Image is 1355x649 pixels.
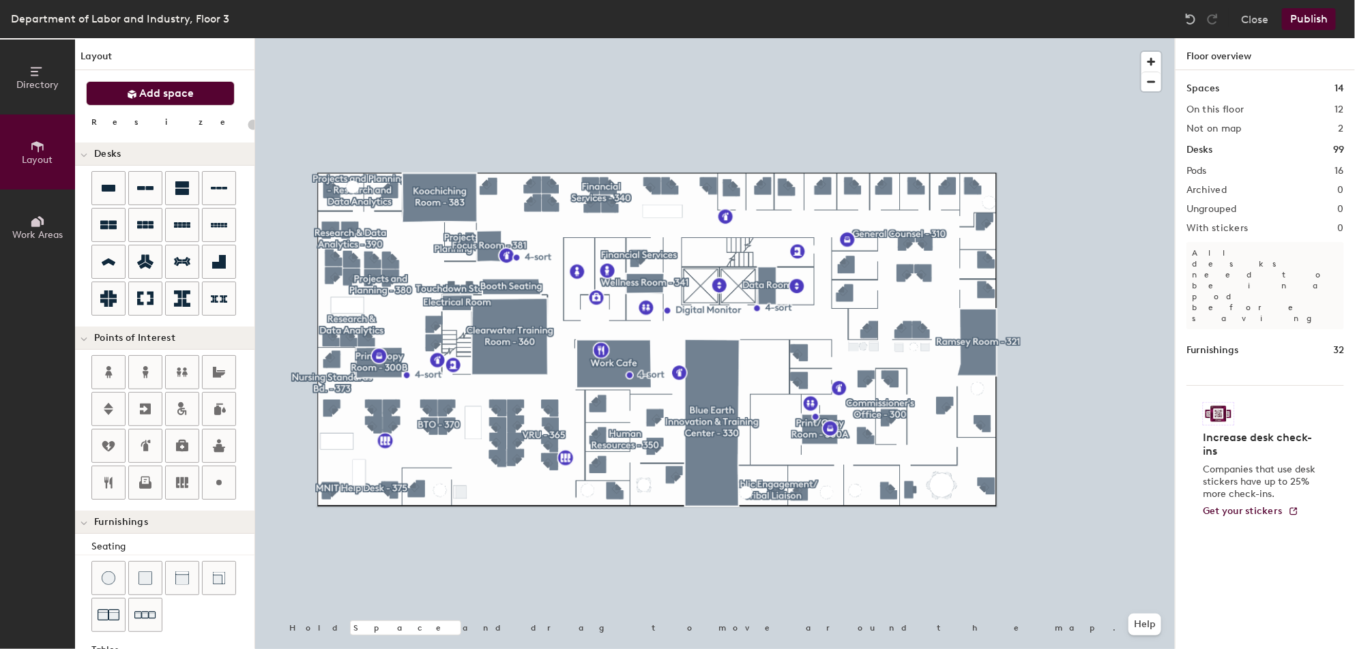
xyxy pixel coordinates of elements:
span: Get your stickers [1203,505,1283,517]
h1: Furnishings [1186,343,1238,358]
img: Couch (middle) [175,571,189,585]
h2: 12 [1335,104,1344,115]
button: Publish [1282,8,1336,30]
h2: On this floor [1186,104,1244,115]
img: Couch (corner) [212,571,226,585]
button: Couch (x2) [91,598,126,632]
button: Cushion [128,561,162,595]
h1: Layout [75,49,254,70]
h2: 16 [1335,166,1344,177]
span: Points of Interest [94,333,175,344]
div: Resize [91,117,242,127]
button: Couch (middle) [165,561,199,595]
h2: 0 [1338,185,1344,196]
button: Stool [91,561,126,595]
h4: Increase desk check-ins [1203,431,1320,458]
span: Add space [140,87,194,100]
h2: Not on map [1186,123,1242,134]
h2: Ungrouped [1186,204,1237,215]
p: All desks need to be in a pod before saving [1186,242,1344,329]
h2: Archived [1186,185,1227,196]
span: Work Areas [12,229,63,241]
h1: Spaces [1186,81,1219,96]
button: Couch (corner) [202,561,236,595]
h2: 2 [1339,123,1344,134]
img: Couch (x3) [134,605,156,626]
h1: Desks [1186,142,1212,157]
h1: 14 [1335,81,1344,96]
p: Companies that use desk stickers have up to 25% more check-ins. [1203,464,1320,500]
span: Desks [94,149,121,160]
img: Cushion [139,571,152,585]
span: Furnishings [94,517,148,528]
span: Layout [23,154,53,166]
button: Add space [86,81,235,106]
h1: Floor overview [1176,38,1355,70]
h2: Pods [1186,166,1207,177]
button: Couch (x3) [128,598,162,632]
button: Help [1128,614,1161,635]
img: Sticker logo [1203,402,1234,425]
button: Close [1241,8,1268,30]
img: Undo [1184,12,1197,26]
h1: 32 [1333,343,1344,358]
div: Department of Labor and Industry, Floor 3 [11,10,229,27]
img: Couch (x2) [98,604,119,626]
img: Stool [102,571,115,585]
span: Directory [16,79,59,91]
h1: 99 [1333,142,1344,157]
img: Redo [1206,12,1219,26]
h2: 0 [1338,223,1344,234]
a: Get your stickers [1203,506,1299,517]
div: Seating [91,539,254,554]
h2: With stickers [1186,223,1249,234]
h2: 0 [1338,204,1344,215]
